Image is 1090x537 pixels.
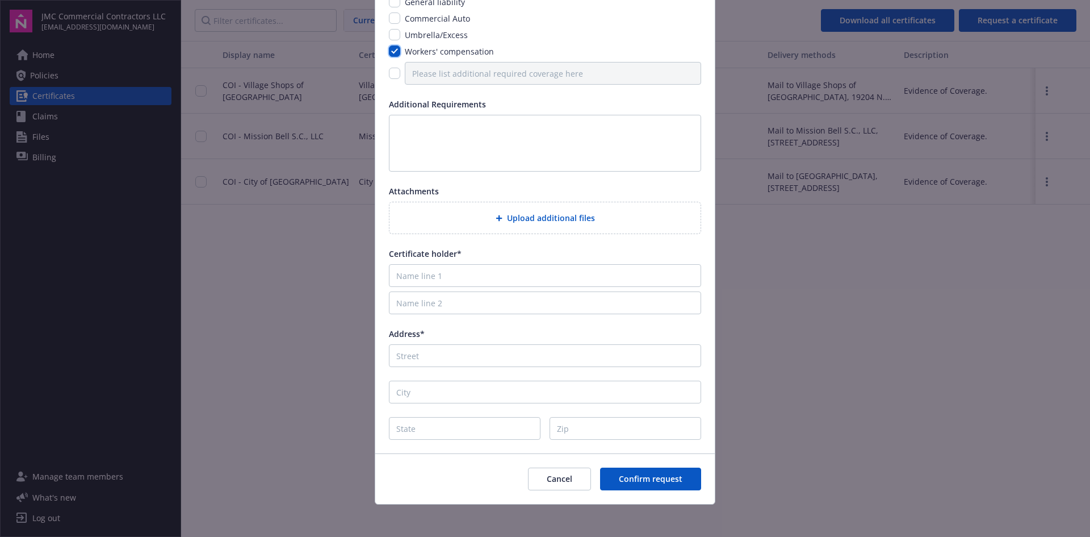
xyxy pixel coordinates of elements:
input: Name line 2 [389,292,701,314]
span: Address* [389,328,425,339]
span: Attachments [389,186,439,197]
span: Upload additional files [507,212,595,224]
div: Upload additional files [389,202,701,234]
span: Certificate holder* [389,248,462,259]
span: Umbrella/Excess [405,30,468,40]
input: City [389,381,701,403]
input: Please list additional required coverage here [405,62,701,85]
span: Additional Requirements [389,99,486,110]
input: Street [389,344,701,367]
span: Workers' compensation [405,46,494,57]
span: Commercial Auto [405,13,470,24]
input: Name line 1 [389,264,701,287]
